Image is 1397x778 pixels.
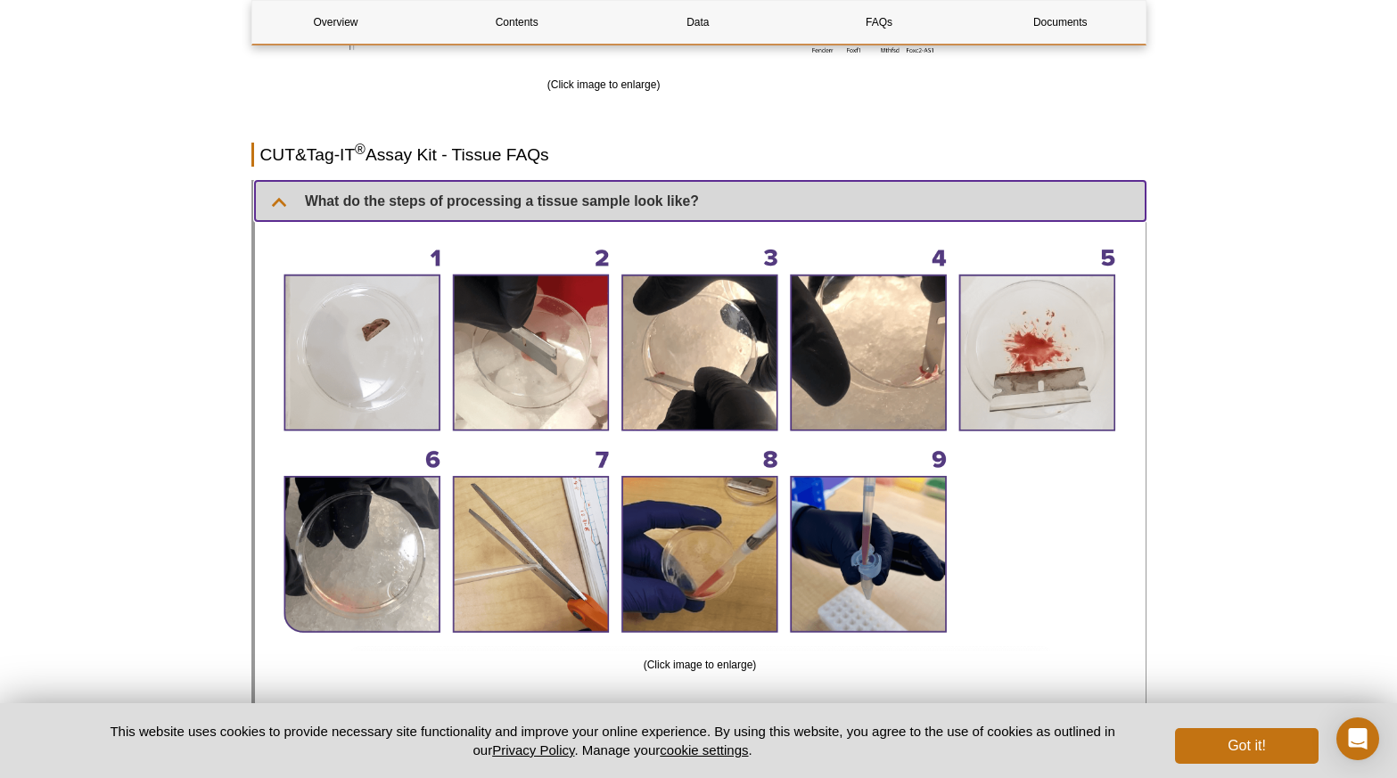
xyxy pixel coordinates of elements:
[255,181,1146,221] summary: What do the steps of processing a tissue sample look like?
[660,742,748,758] button: cookie settings
[79,722,1146,759] p: This website uses cookies to provide necessary site functionality and improve your online experie...
[268,234,1132,651] img: CUT&Tag-IT<sup>®</sup> Assay - Tissue Kit processing
[433,1,601,44] a: Contents
[976,1,1144,44] a: Documents
[268,234,1132,674] div: (Click image to enlarge)
[795,1,963,44] a: FAQs
[1336,717,1379,760] div: Open Intercom Messenger
[614,1,782,44] a: Data
[1175,728,1318,764] button: Got it!
[251,143,1146,167] h2: CUT&Tag-IT Assay Kit - Tissue FAQs
[355,142,366,157] sup: ®
[492,742,574,758] a: Privacy Policy
[252,1,420,44] a: Overview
